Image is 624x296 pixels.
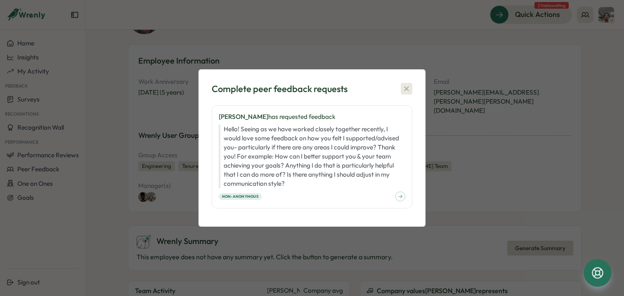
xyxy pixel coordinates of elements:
[222,194,258,199] span: Non-anonymous
[219,112,405,121] p: has requested feedback
[212,83,347,95] div: Complete peer feedback requests
[219,113,268,121] span: [PERSON_NAME]
[212,105,412,208] a: [PERSON_NAME]has requested feedback Hello! Seeing as we have worked closely together recently, I ...
[219,125,405,188] p: Hello! Seeing as we have worked closely together recently, I would love some feedback on how you ...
